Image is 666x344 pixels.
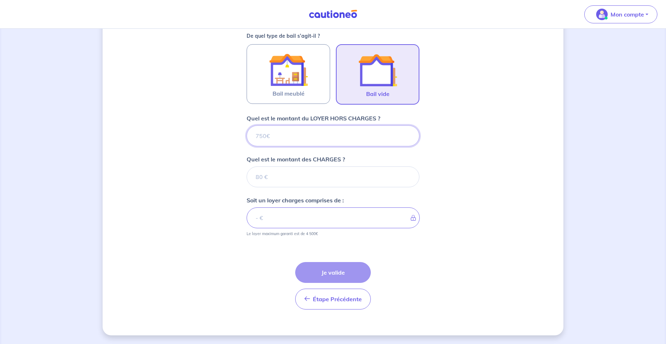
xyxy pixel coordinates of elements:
[366,90,390,98] span: Bail vide
[247,125,419,146] input: 750€
[247,231,318,236] p: Le loyer maximum garanti est de 4 500€
[247,33,419,38] p: De quel type de bail s’agit-il ?
[358,51,397,90] img: illu_empty_lease.svg
[247,207,420,228] input: - €
[295,289,371,309] button: Étape Précédente
[584,5,657,23] button: illu_account_valid_menu.svgMon compte
[269,50,308,89] img: illu_furnished_lease.svg
[247,114,380,123] p: Quel est le montant du LOYER HORS CHARGES ?
[247,155,345,164] p: Quel est le montant des CHARGES ?
[313,295,362,303] span: Étape Précédente
[306,10,360,19] img: Cautioneo
[247,166,419,187] input: 80 €
[611,10,644,19] p: Mon compte
[273,89,305,98] span: Bail meublé
[247,196,344,205] p: Soit un loyer charges comprises de :
[596,9,608,20] img: illu_account_valid_menu.svg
